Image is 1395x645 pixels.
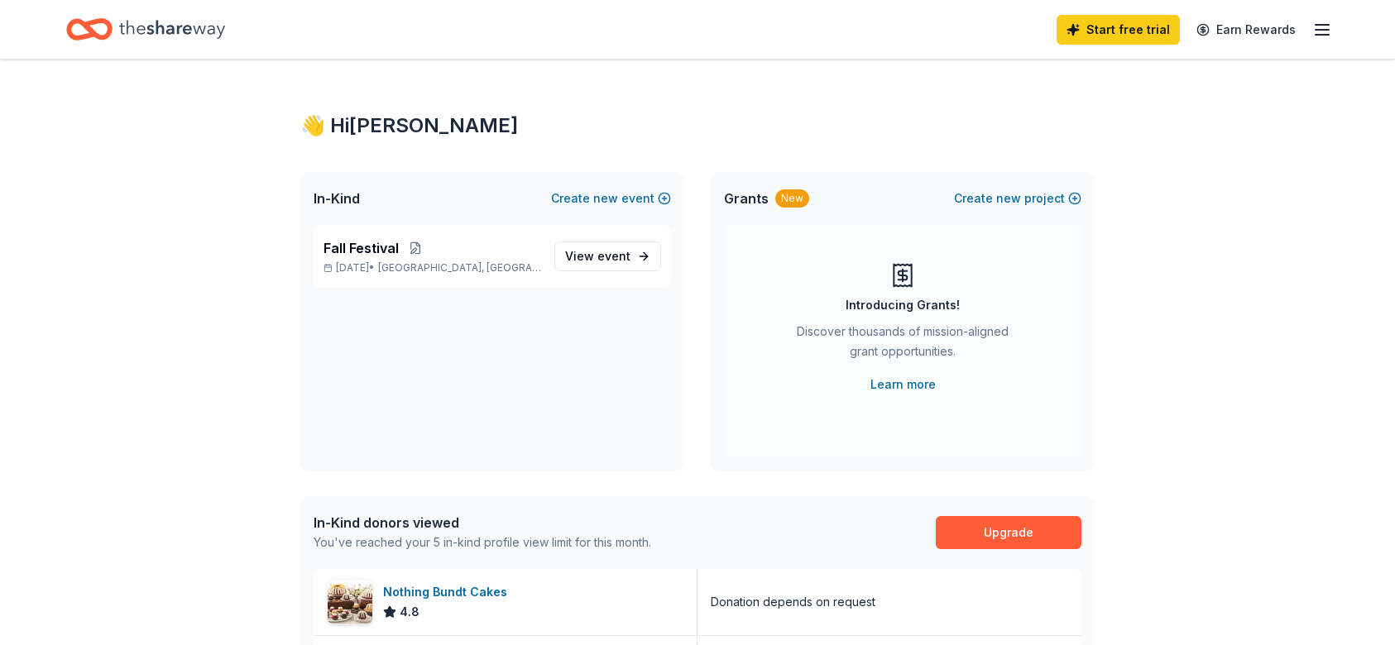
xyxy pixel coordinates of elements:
[300,112,1095,139] div: 👋 Hi [PERSON_NAME]
[378,261,541,275] span: [GEOGRAPHIC_DATA], [GEOGRAPHIC_DATA]
[328,580,372,624] img: Image for Nothing Bundt Cakes
[593,189,618,208] span: new
[954,189,1081,208] button: Createnewproject
[1057,15,1180,45] a: Start free trial
[314,189,360,208] span: In-Kind
[314,533,651,552] div: You've reached your 5 in-kind profile view limit for this month.
[66,10,225,49] a: Home
[936,516,1081,549] a: Upgrade
[870,375,936,394] a: Learn more
[314,513,651,533] div: In-Kind donors viewed
[324,261,541,275] p: [DATE] •
[775,189,809,208] div: New
[324,238,399,258] span: Fall Festival
[1186,15,1306,45] a: Earn Rewards
[400,602,419,622] span: 4.8
[846,295,960,315] div: Introducing Grants!
[724,189,769,208] span: Grants
[790,322,1015,368] div: Discover thousands of mission-aligned grant opportunities.
[551,189,671,208] button: Createnewevent
[996,189,1021,208] span: new
[554,241,661,271] a: View event
[565,246,630,266] span: View
[383,582,514,602] div: Nothing Bundt Cakes
[597,249,630,263] span: event
[711,592,875,612] div: Donation depends on request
